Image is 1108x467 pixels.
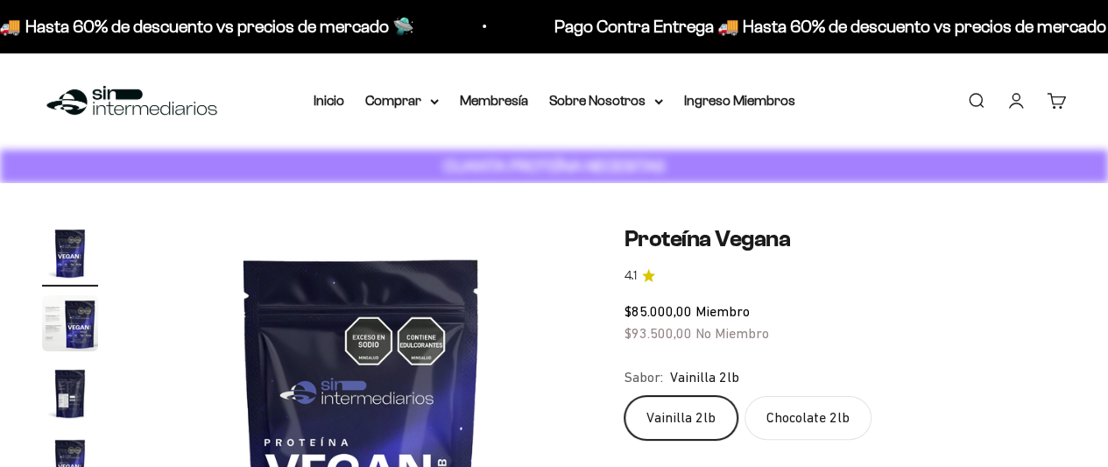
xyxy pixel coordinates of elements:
[695,303,750,319] span: Miembro
[42,295,98,351] img: Proteína Vegana
[625,225,1066,252] h1: Proteína Vegana
[549,89,663,112] summary: Sobre Nosotros
[42,225,98,287] button: Ir al artículo 1
[42,295,98,357] button: Ir al artículo 2
[42,365,98,427] button: Ir al artículo 3
[625,366,663,389] legend: Sabor:
[625,325,692,341] span: $93.500,00
[625,266,637,286] span: 4.1
[460,93,528,108] a: Membresía
[625,303,692,319] span: $85.000,00
[625,266,1066,286] a: 4.14.1 de 5.0 estrellas
[684,93,795,108] a: Ingreso Miembros
[365,89,439,112] summary: Comprar
[42,225,98,281] img: Proteína Vegana
[314,93,344,108] a: Inicio
[670,366,739,389] span: Vainilla 2lb
[443,157,665,175] strong: CUANTA PROTEÍNA NECESITAS
[42,365,98,421] img: Proteína Vegana
[695,325,769,341] span: No Miembro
